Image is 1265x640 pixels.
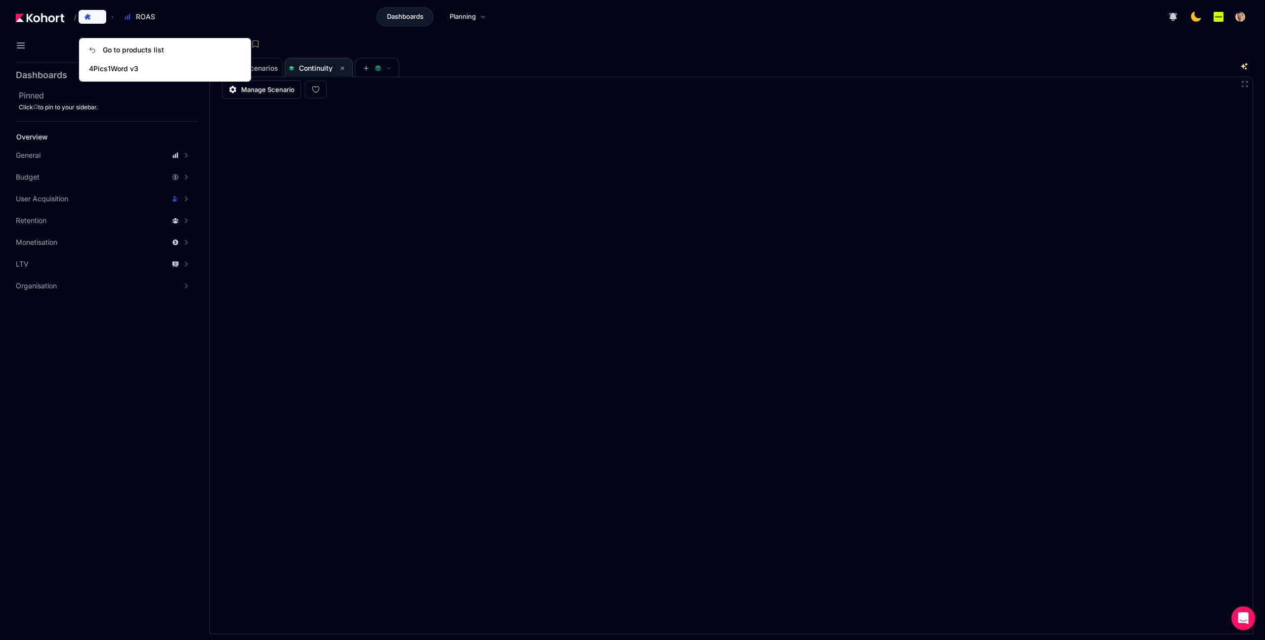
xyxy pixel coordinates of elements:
span: Budget [16,172,40,182]
div: Click to pin to your sidebar. [19,103,198,111]
span: LTV [16,259,29,269]
span: Continuity [299,64,333,72]
h2: Pinned [19,90,198,101]
span: User Acquisition [16,194,68,204]
img: logo_Lotum_Logo_20240521114851236074.png [1214,12,1223,22]
div: Open Intercom Messenger [1231,606,1255,630]
a: Manage Scenario [222,80,301,99]
img: Kohort logo [16,13,64,22]
span: Monetisation [16,237,57,247]
a: 4Pics1Word v3 [83,59,247,79]
span: 4Pics1Word v3 [89,64,219,74]
span: Go to products list [103,45,164,55]
span: General [16,150,41,160]
span: / [66,12,77,22]
span: › [109,13,116,21]
button: Fullscreen [1241,80,1249,88]
a: Planning [439,7,496,26]
a: Go to products list [83,41,247,59]
span: Overview [16,133,48,141]
span: Dashboards [387,12,423,22]
a: Dashboards [377,7,433,26]
span: Retention [16,216,46,226]
a: Overview [13,130,181,144]
span: ROAS [136,12,155,22]
span: Manage Scenario [241,85,295,94]
h2: Dashboards [16,71,67,80]
span: Planning [450,12,476,22]
span: Organisation [16,281,57,291]
button: ROAS [119,8,166,25]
